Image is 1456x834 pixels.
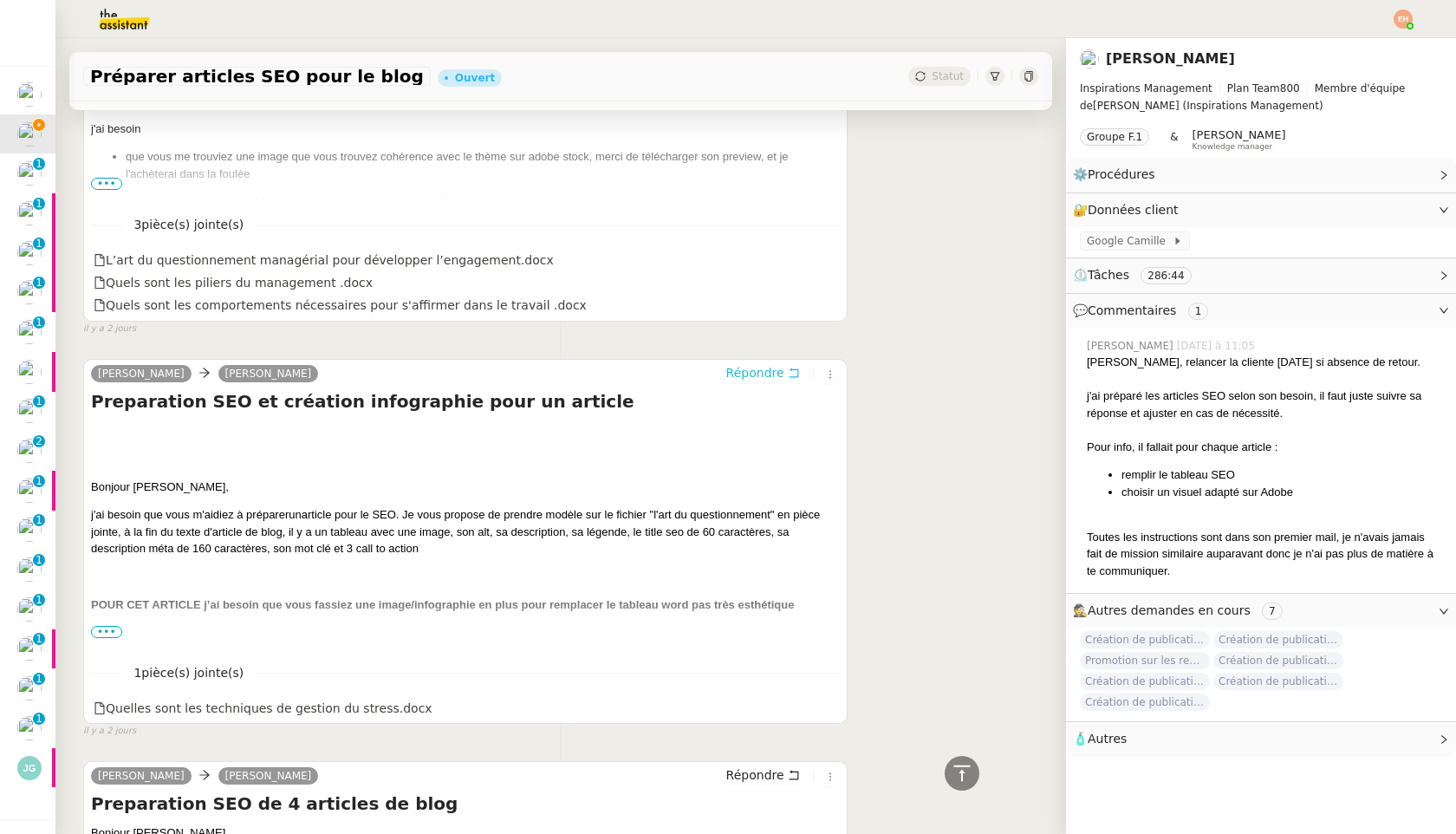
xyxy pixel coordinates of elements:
[91,626,122,638] span: •••
[1066,294,1456,328] div: 💬Commentaires 1
[33,594,45,606] nz-badge-sup: 1
[1141,267,1191,284] nz-tag: 286:44
[1080,631,1210,648] span: Création de publications Linkedin pour les articles - [DATE]
[94,296,587,316] div: Quels sont les comportements nécessaires pour s'affirmer dans le travail .docx
[1066,594,1456,628] div: 🕵️Autres demandes en cours 7
[218,366,319,381] a: [PERSON_NAME]
[17,280,42,304] img: users%2FXfyyET7EVVeRrXkGqiQKVZQheTn1%2Favatar%2F0c39fe2d-f819-48af-854a-cfaa4b21fef5
[91,506,840,557] p: un
[1080,49,1099,68] img: users%2FFyDJaacbjjQ453P8CnboQfy58ng1%2Favatar%2F303ecbdd-43bb-473f-a9a4-27a42b8f4fe3
[726,766,784,784] span: Répondre
[94,699,432,719] div: Quelles sont les techniques de gestion du stress.docx
[932,70,964,82] span: Statut
[36,238,42,253] p: 1
[1087,529,1442,580] div: Toutes les instructions sont dans son premier mail, je n'avais jamais fait de mission similaire a...
[1193,142,1273,152] span: Knowledge manager
[1087,338,1177,354] span: [PERSON_NAME]
[17,122,42,147] img: users%2FFyDJaacbjjQ453P8CnboQfy58ng1%2Favatar%2F303ecbdd-43bb-473f-a9a4-27a42b8f4fe3
[17,518,42,542] img: users%2FFyDJaacbjjQ453P8CnboQfy58ng1%2Favatar%2F303ecbdd-43bb-473f-a9a4-27a42b8f4fe3
[33,673,45,685] nz-badge-sup: 1
[33,395,45,407] nz-badge-sup: 1
[1106,50,1235,67] a: [PERSON_NAME]
[91,178,122,190] span: •••
[141,666,244,680] span: pièce(s) jointe(s)
[1088,268,1129,282] span: Tâches
[1213,631,1343,648] span: Création de publications Linkedin pour les articles - 8 octobre 2025
[1262,603,1283,620] nz-tag: 7
[33,475,45,487] nz-badge-sup: 1
[720,766,806,785] button: Répondre
[17,439,42,463] img: users%2FKIcnt4T8hLMuMUUpHYCYQM06gPC2%2Favatar%2F1dbe3bdc-0f95-41bf-bf6e-fc84c6569aaf
[1087,232,1173,250] span: Google Camille
[1088,167,1155,181] span: Procédures
[36,514,42,530] p: 1
[1066,158,1456,192] div: ⚙️Procédures
[17,597,42,622] img: users%2Fu5utAm6r22Q2efrA9GW4XXK0tp42%2Favatar%2Fec7cfc88-a6c7-457c-b43b-5a2740bdf05f
[141,218,244,231] span: pièce(s) jointe(s)
[1080,673,1210,690] span: Création de publications Linkedin pour les articles - [DATE]
[36,316,42,332] p: 1
[91,389,840,414] h4: Preparation SEO et création infographie pour un article
[1073,165,1163,185] span: ⚙️
[36,158,42,173] p: 1
[302,508,332,521] span: article
[1073,732,1127,746] span: 🧴
[33,435,45,447] nz-badge-sup: 2
[17,479,42,503] img: users%2FcRgg4TJXLQWrBH1iwK9wYfCha1e2%2Favatar%2Fc9d2fa25-7b78-4dd4-b0f3-ccfa08be62e5
[33,158,45,170] nz-badge-sup: 1
[33,238,45,250] nz-badge-sup: 1
[1073,200,1186,220] span: 🔐
[1080,82,1212,94] span: Inspirations Management
[1073,303,1215,317] span: 💬
[726,364,784,381] span: Répondre
[17,320,42,344] img: users%2F0v3yA2ZOZBYwPN7V38GNVTYjOQj1%2Favatar%2Fa58eb41e-cbb7-4128-9131-87038ae72dcb
[91,792,840,816] h4: Preparation SEO de 4 articles de blog
[17,399,42,423] img: users%2Ff7AvM1H5WROKDkFYQNHz8zv46LV2%2Favatar%2Ffa026806-15e4-4312-a94b-3cc825a940eb
[1193,128,1286,141] span: [PERSON_NAME]
[1087,388,1442,421] div: j'ai préparé les articles SEO selon son besoin, il faut juste suivre sa réponse et ajuster en cas...
[121,663,256,683] span: 1
[1080,694,1210,711] span: Création de publications Linkedin pour les articles - [DATE]
[1088,303,1176,317] span: Commentaires
[36,277,42,292] p: 1
[720,363,806,382] button: Répondre
[1087,354,1442,371] div: [PERSON_NAME], relancer la cliente [DATE] si absence de retour.
[1280,82,1300,94] span: 800
[1088,732,1127,746] span: Autres
[1073,268,1206,282] span: ⏲️
[1088,603,1251,617] span: Autres demandes en cours
[1121,484,1442,501] li: choisir un visuel adapté sur Adobe
[126,148,840,182] li: que vous me trouviez une image que vous trouvez cohérence avec le thème sur adobe stock, merci de...
[455,73,495,83] div: Ouvert
[1188,303,1209,320] nz-tag: 1
[94,251,554,270] div: L’art du questionnement managérial pour développer l’engagement.docx
[83,724,136,739] span: il y a 2 jours
[1121,466,1442,484] li: remplir le tableau SEO
[17,716,42,740] img: users%2Ff7AvM1H5WROKDkFYQNHz8zv46LV2%2Favatar%2Ffa026806-15e4-4312-a94b-3cc825a940eb
[36,435,42,451] p: 2
[33,554,45,566] nz-badge-sup: 1
[1066,722,1456,756] div: 🧴Autres
[1080,128,1149,146] nz-tag: Groupe F.1
[1193,128,1286,151] app-user-label: Knowledge manager
[91,122,140,135] span: j'ai besoin
[1080,80,1442,114] span: [PERSON_NAME] (Inspirations Management)
[33,713,45,725] nz-badge-sup: 1
[36,633,42,648] p: 1
[1170,128,1178,151] span: &
[1088,203,1179,217] span: Données client
[218,768,319,784] a: [PERSON_NAME]
[36,594,42,609] p: 1
[91,598,794,611] b: POUR CET ARTICLE j’ai besoin que vous fassiez une image/infographie en plus pour remplacer le tab...
[36,198,42,213] p: 1
[17,756,42,780] img: svg
[36,673,42,688] p: 1
[1073,603,1290,617] span: 🕵️
[121,215,256,235] span: 3
[36,475,42,491] p: 1
[91,508,289,521] span: j'ai besoin que vous m'aidiez à préparer
[91,480,229,493] span: Bonjour [PERSON_NAME],
[1213,652,1343,669] span: Création de publications Linkedin pour les articles - 3 septembre 2025
[1066,193,1456,227] div: 🔐Données client
[90,68,424,85] span: Préparer articles SEO pour le blog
